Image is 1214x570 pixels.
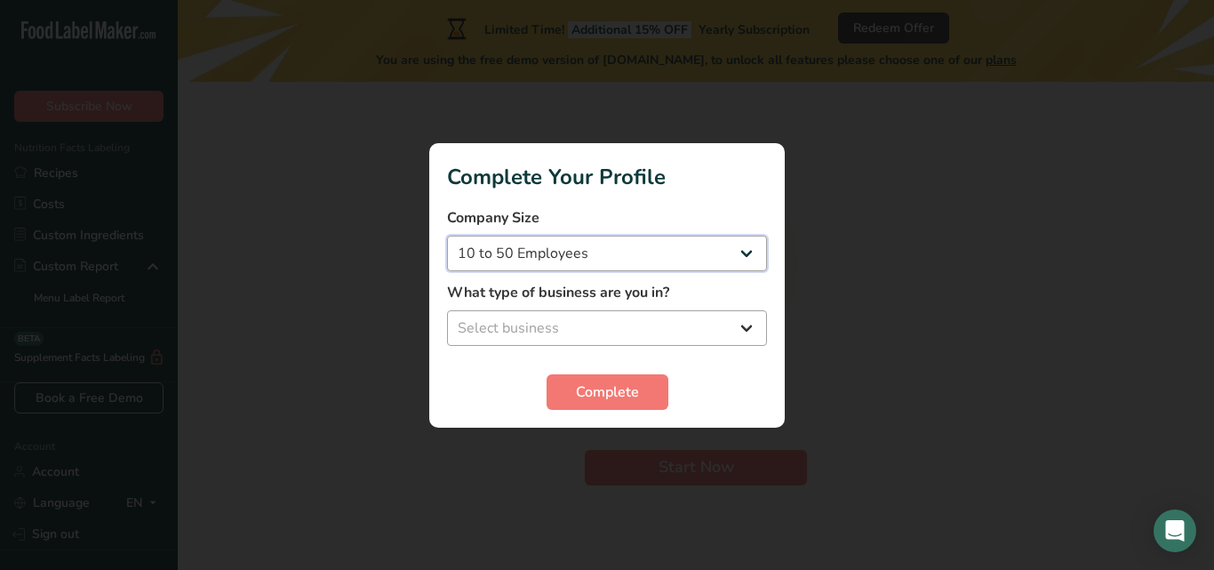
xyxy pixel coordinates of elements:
div: Open Intercom Messenger [1154,510,1196,552]
label: What type of business are you in? [447,282,767,303]
span: Complete [576,381,639,403]
h1: Complete Your Profile [447,161,767,193]
button: Complete [547,374,668,410]
label: Company Size [447,207,767,229]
